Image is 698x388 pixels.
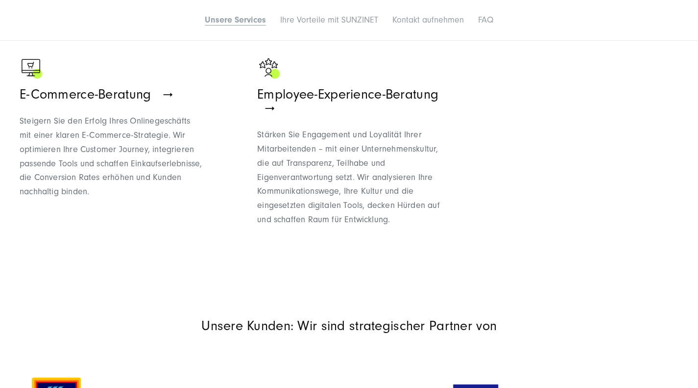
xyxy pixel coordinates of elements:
a: e-commerce-cart-monitor-shopping-ecommerce_black E-Commerce-Beratung Steigern Sie den Erfolg Ihre... [20,56,203,246]
span: Employee-Experience-Beratung [257,87,438,102]
a: FAQ [478,15,493,25]
span: E-Commerce-Beratung [20,87,151,102]
img: e-commerce-cart-monitor-shopping-ecommerce_black [20,56,44,81]
p: Steigern Sie den Erfolg Ihres Onlinegeschäfts mit einer klaren E-Commerce-Strategie. Wir optimier... [20,114,203,199]
a: Ein Symbol welches eine Person zeigt die drei Sterne über ihrem Kopf hat als Zeichen für Zufriede... [257,56,441,246]
a: Kontakt aufnehmen [392,15,464,25]
a: Unsere Services [205,15,266,25]
p: Unsere Kunden: Wir sind strategischer Partner von [20,319,678,333]
a: Ihre Vorteile mit SUNZINET [280,15,378,25]
img: Ein Symbol welches eine Person zeigt die drei Sterne über ihrem Kopf hat als Zeichen für Zufriede... [257,56,282,81]
p: Stärken Sie Engagement und Loyalität Ihrer Mitarbeitenden – mit einer Unternehmenskultur, die auf... [257,128,441,227]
